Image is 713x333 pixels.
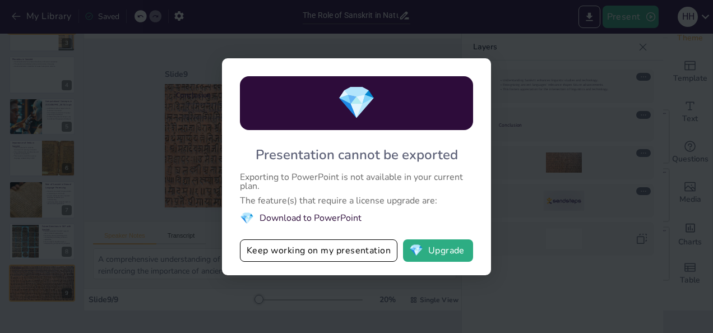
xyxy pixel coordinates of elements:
[240,196,473,205] div: The feature(s) that require a license upgrade are:
[409,245,423,256] span: diamond
[240,211,473,226] li: Download to PowerPoint
[240,239,397,262] button: Keep working on my presentation
[240,211,254,226] span: diamond
[403,239,473,262] button: diamondUpgrade
[256,146,458,164] div: Presentation cannot be exported
[240,173,473,191] div: Exporting to PowerPoint is not available in your current plan.
[337,81,376,124] span: diamond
